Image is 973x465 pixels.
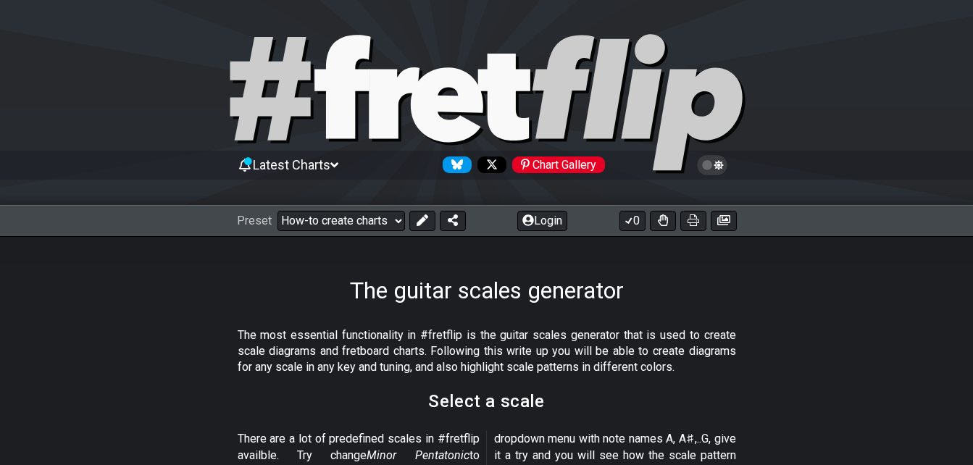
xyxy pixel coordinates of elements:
[253,157,330,172] span: Latest Charts
[237,214,272,227] span: Preset
[472,156,506,173] a: Follow #fretflip at X
[437,156,472,173] a: Follow #fretflip at Bluesky
[517,211,567,231] button: Login
[277,211,405,231] select: Preset
[367,448,469,462] em: Minor Pentatonic
[428,393,544,409] h2: Select a scale
[711,211,737,231] button: Create image
[350,277,624,304] h1: The guitar scales generator
[440,211,466,231] button: Share Preset
[619,211,646,231] button: 0
[650,211,676,231] button: Toggle Dexterity for all fretkits
[506,156,605,173] a: #fretflip at Pinterest
[512,156,605,173] div: Chart Gallery
[704,159,721,172] span: Toggle light / dark theme
[680,211,706,231] button: Print
[409,211,435,231] button: Edit Preset
[238,327,736,376] p: The most essential functionality in #fretflip is the guitar scales generator that is used to crea...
